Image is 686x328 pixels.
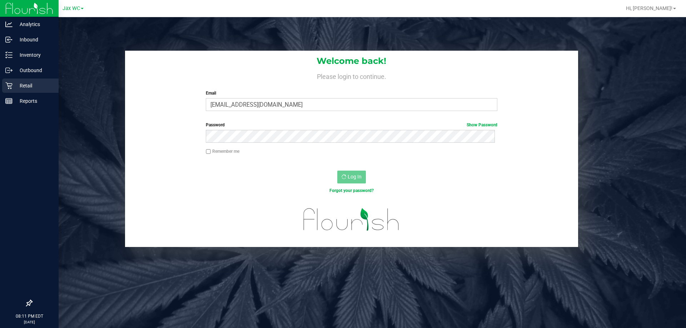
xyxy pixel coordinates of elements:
img: flourish_logo.svg [295,201,408,238]
h4: Please login to continue. [125,71,578,80]
span: Jax WC [63,5,80,11]
span: Log In [348,174,362,180]
a: Forgot your password? [329,188,374,193]
input: Remember me [206,149,211,154]
inline-svg: Inbound [5,36,13,43]
label: Email [206,90,497,96]
p: Inbound [13,35,55,44]
p: Analytics [13,20,55,29]
p: Outbound [13,66,55,75]
p: Reports [13,97,55,105]
p: Retail [13,81,55,90]
a: Show Password [467,122,497,127]
h1: Welcome back! [125,56,578,66]
p: [DATE] [3,319,55,325]
label: Remember me [206,148,239,155]
span: Hi, [PERSON_NAME]! [626,5,672,11]
span: Password [206,122,225,127]
button: Log In [337,171,366,183]
inline-svg: Analytics [5,21,13,28]
inline-svg: Reports [5,97,13,105]
p: Inventory [13,51,55,59]
p: 08:11 PM EDT [3,313,55,319]
inline-svg: Outbound [5,67,13,74]
inline-svg: Inventory [5,51,13,59]
inline-svg: Retail [5,82,13,89]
